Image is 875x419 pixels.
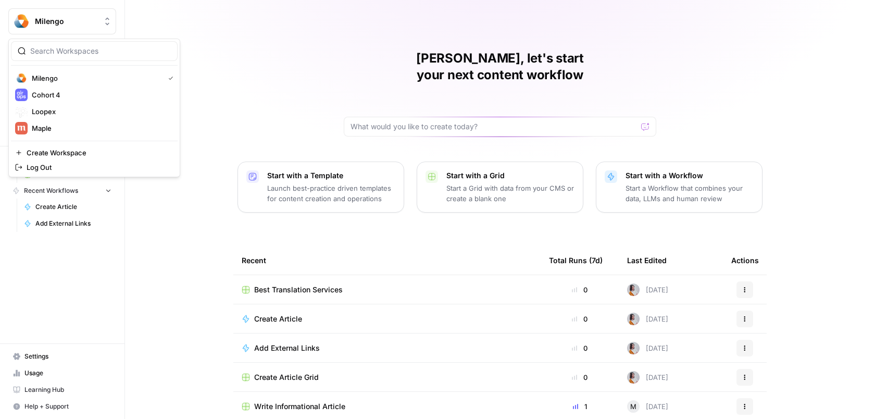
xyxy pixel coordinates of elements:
[549,246,603,275] div: Total Runs (7d)
[35,16,98,27] span: Milengo
[627,284,640,296] img: wqouze03vak4o7r0iykpfqww9cw8
[446,183,574,204] p: Start a Grid with data from your CMS or create a blank one
[254,372,319,383] span: Create Article Grid
[24,368,111,378] span: Usage
[630,401,636,412] span: M
[627,400,668,413] div: [DATE]
[242,246,532,275] div: Recent
[15,105,28,118] img: Loopex Logo
[267,170,395,181] p: Start with a Template
[27,147,169,158] span: Create Workspace
[8,348,116,365] a: Settings
[627,371,640,384] img: wqouze03vak4o7r0iykpfqww9cw8
[731,246,759,275] div: Actions
[626,183,754,204] p: Start a Workflow that combines your data, LLMs and human review
[32,90,169,100] span: Cohort 4
[417,162,583,213] button: Start with a GridStart a Grid with data from your CMS or create a blank one
[32,123,169,133] span: Maple
[238,162,404,213] button: Start with a TemplateLaunch best-practice driven templates for content creation and operations
[242,343,532,353] a: Add External Links
[627,342,640,354] img: wqouze03vak4o7r0iykpfqww9cw8
[242,314,532,324] a: Create Article
[627,371,668,384] div: [DATE]
[627,342,668,354] div: [DATE]
[242,285,532,295] a: Best Translation Services
[19,199,116,215] a: Create Article
[549,401,610,412] div: 1
[351,121,637,132] input: What would you like to create today?
[24,402,111,411] span: Help + Support
[27,162,169,172] span: Log Out
[242,401,532,412] a: Write Informational Article
[35,202,111,212] span: Create Article
[627,313,640,325] img: wqouze03vak4o7r0iykpfqww9cw8
[242,372,532,383] a: Create Article Grid
[24,186,78,195] span: Recent Workflows
[32,73,160,83] span: Milengo
[596,162,762,213] button: Start with a WorkflowStart a Workflow that combines your data, LLMs and human review
[35,219,111,228] span: Add External Links
[15,122,28,134] img: Maple Logo
[549,372,610,383] div: 0
[24,385,111,395] span: Learning Hub
[8,365,116,381] a: Usage
[32,106,169,117] span: Loopex
[254,285,343,295] span: Best Translation Services
[254,314,302,324] span: Create Article
[19,215,116,232] a: Add External Links
[627,313,668,325] div: [DATE]
[8,183,116,199] button: Recent Workflows
[24,352,111,361] span: Settings
[8,8,116,34] button: Workspace: Milengo
[254,401,345,412] span: Write Informational Article
[8,39,180,177] div: Workspace: Milengo
[15,89,28,101] img: Cohort 4 Logo
[11,160,178,175] a: Log Out
[549,343,610,353] div: 0
[8,398,116,415] button: Help + Support
[549,314,610,324] div: 0
[627,246,667,275] div: Last Edited
[549,285,610,295] div: 0
[254,343,320,353] span: Add External Links
[344,50,656,83] h1: [PERSON_NAME], let's start your next content workflow
[30,46,171,56] input: Search Workspaces
[11,145,178,160] a: Create Workspace
[627,284,668,296] div: [DATE]
[626,170,754,181] p: Start with a Workflow
[12,12,31,31] img: Milengo Logo
[267,183,395,204] p: Launch best-practice driven templates for content creation and operations
[446,170,574,181] p: Start with a Grid
[15,72,28,84] img: Milengo Logo
[8,381,116,398] a: Learning Hub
